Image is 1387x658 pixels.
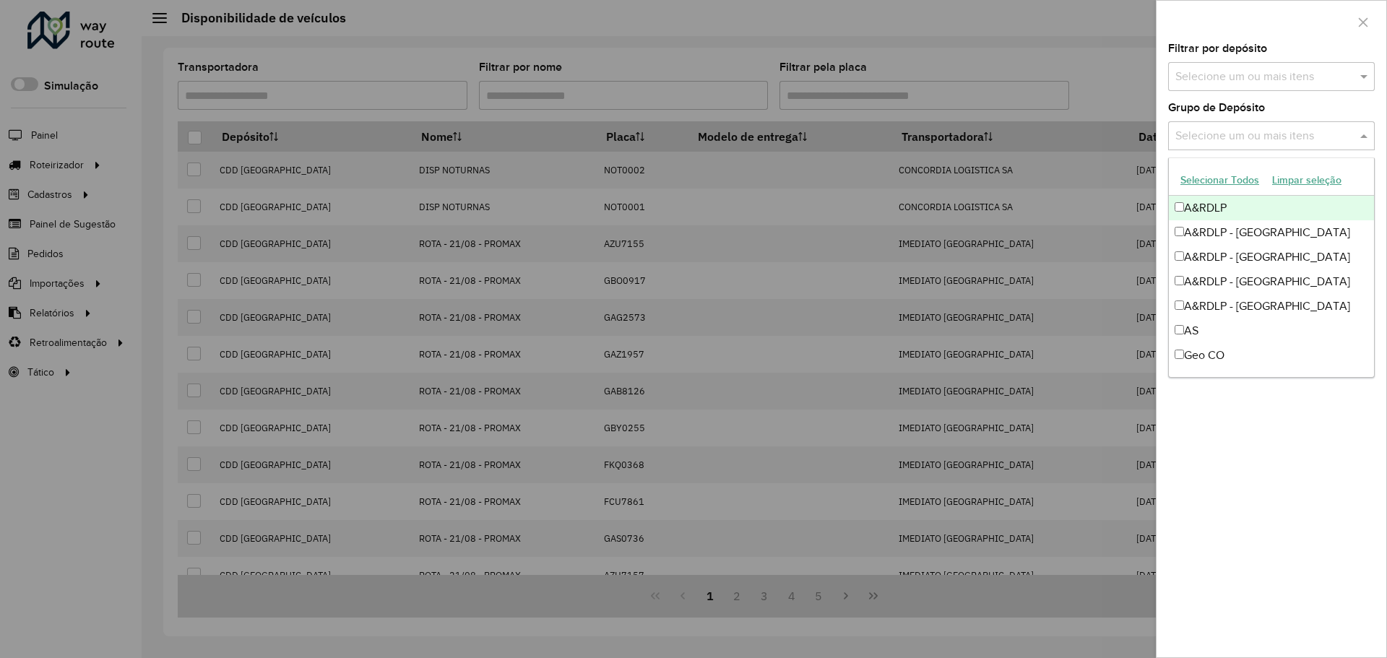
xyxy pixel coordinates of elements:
div: A&RDLP - [GEOGRAPHIC_DATA] [1169,220,1374,245]
button: Selecionar Todos [1174,169,1266,191]
div: A&RDLP - [GEOGRAPHIC_DATA] [1169,245,1374,269]
ng-dropdown-panel: Options list [1168,157,1375,378]
label: Grupo de Depósito [1168,99,1265,116]
div: AS [1169,319,1374,343]
div: Geo MG [1169,368,1374,392]
div: A&RDLP [1169,196,1374,220]
div: A&RDLP - [GEOGRAPHIC_DATA] [1169,269,1374,294]
label: Filtrar por depósito [1168,40,1267,57]
button: Limpar seleção [1266,169,1348,191]
div: Geo CO [1169,343,1374,368]
div: A&RDLP - [GEOGRAPHIC_DATA] [1169,294,1374,319]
